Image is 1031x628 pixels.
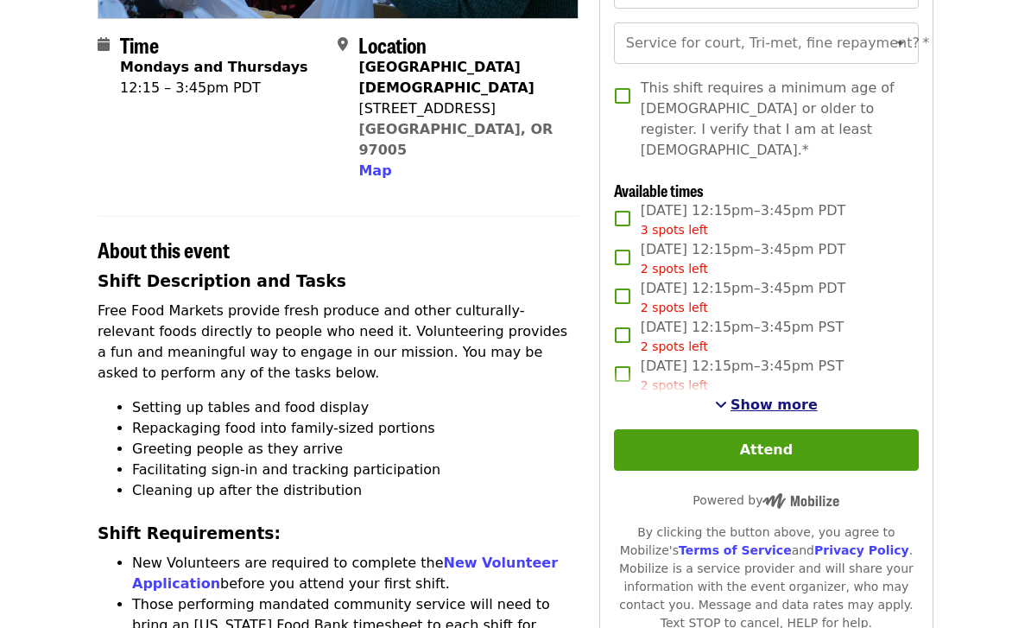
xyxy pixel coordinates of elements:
[358,30,427,60] span: Location
[358,122,553,159] a: [GEOGRAPHIC_DATA], OR 97005
[358,162,391,182] button: Map
[358,99,564,120] div: [STREET_ADDRESS]
[358,163,391,180] span: Map
[641,357,844,396] span: [DATE] 12:15pm–3:45pm PST
[120,79,308,99] div: 12:15 – 3:45pm PDT
[715,396,818,416] button: See more timeslots
[679,544,792,558] a: Terms of Service
[814,544,909,558] a: Privacy Policy
[762,494,839,510] img: Powered by Mobilize
[889,32,913,56] button: Open
[731,397,818,414] span: Show more
[693,494,839,508] span: Powered by
[641,240,846,279] span: [DATE] 12:15pm–3:45pm PDT
[641,201,846,240] span: [DATE] 12:15pm–3:45pm PDT
[358,60,534,97] strong: [GEOGRAPHIC_DATA][DEMOGRAPHIC_DATA]
[641,224,708,238] span: 3 spots left
[98,37,110,54] i: calendar icon
[614,430,919,472] button: Attend
[98,301,579,384] p: Free Food Markets provide fresh produce and other culturally-relevant foods directly to people wh...
[641,318,844,357] span: [DATE] 12:15pm–3:45pm PST
[132,440,579,460] li: Greeting people as they arrive
[132,481,579,502] li: Cleaning up after the distribution
[338,37,348,54] i: map-marker-alt icon
[132,460,579,481] li: Facilitating sign-in and tracking participation
[641,340,708,354] span: 2 spots left
[98,235,230,265] span: About this event
[641,301,708,315] span: 2 spots left
[132,419,579,440] li: Repackaging food into family-sized portions
[120,60,308,76] strong: Mondays and Thursdays
[614,180,704,202] span: Available times
[641,263,708,276] span: 2 spots left
[120,30,159,60] span: Time
[641,379,708,393] span: 2 spots left
[98,270,579,295] h3: Shift Description and Tasks
[132,398,579,419] li: Setting up tables and food display
[132,554,579,595] li: New Volunteers are required to complete the before you attend your first shift.
[98,523,579,547] h3: Shift Requirements:
[641,279,846,318] span: [DATE] 12:15pm–3:45pm PDT
[641,79,905,162] span: This shift requires a minimum age of [DEMOGRAPHIC_DATA] or older to register. I verify that I am ...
